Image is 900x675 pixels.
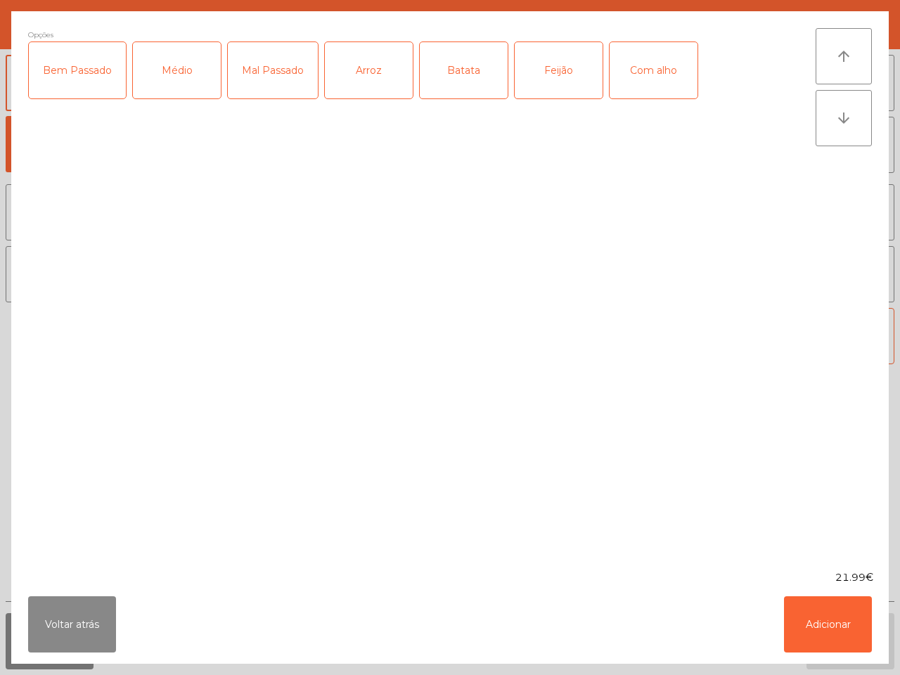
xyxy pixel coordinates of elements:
[11,570,889,585] div: 21.99€
[816,90,872,146] button: arrow_downward
[835,48,852,65] i: arrow_upward
[228,42,318,98] div: Mal Passado
[420,42,508,98] div: Batata
[835,110,852,127] i: arrow_downward
[29,42,126,98] div: Bem Passado
[515,42,603,98] div: Feijão
[784,596,872,652] button: Adicionar
[133,42,221,98] div: Médio
[28,596,116,652] button: Voltar atrás
[816,28,872,84] button: arrow_upward
[28,28,53,41] span: Opções
[325,42,413,98] div: Arroz
[610,42,697,98] div: Com alho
